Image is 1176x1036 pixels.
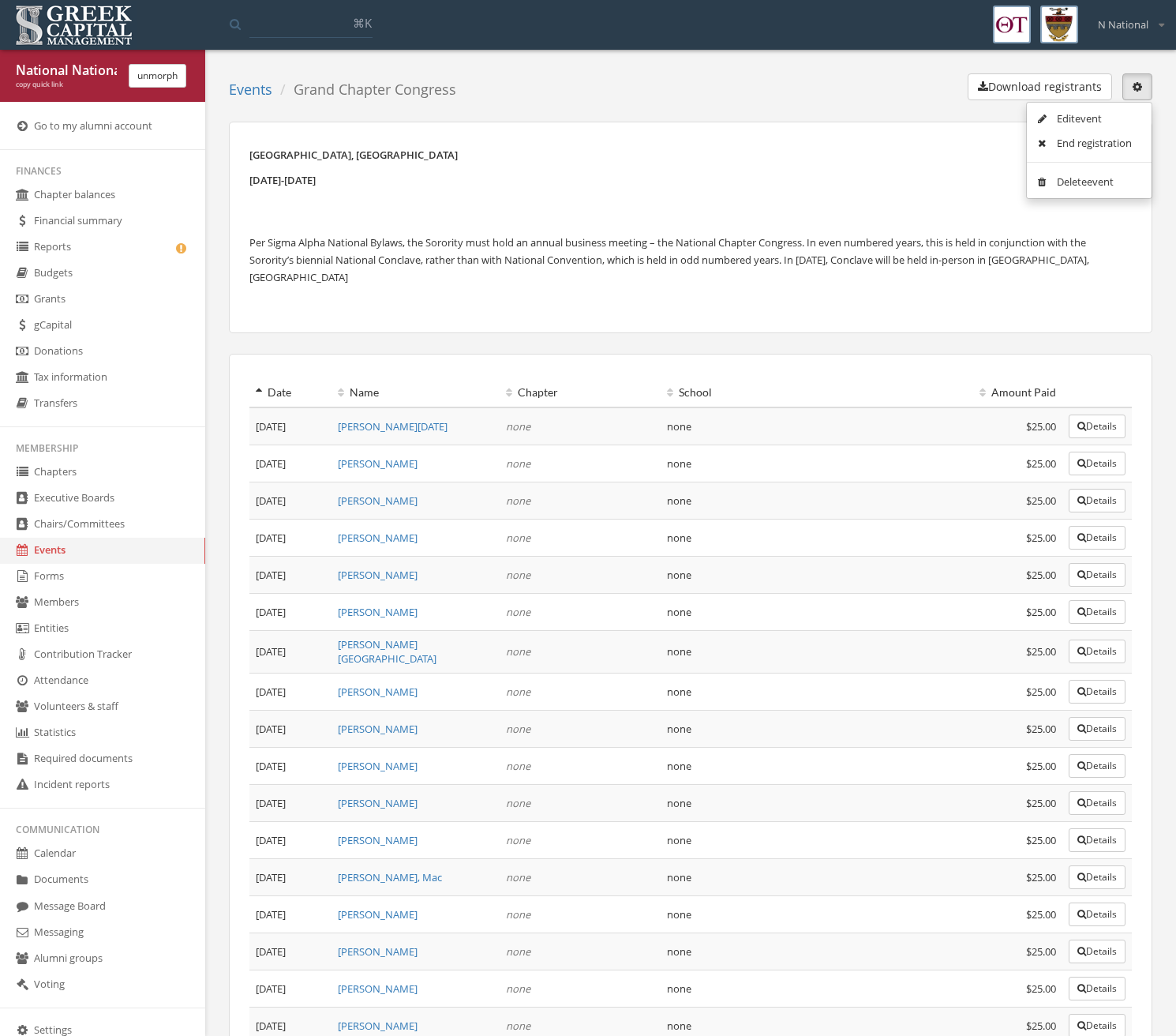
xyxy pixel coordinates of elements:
span: $25.00 [1026,722,1056,736]
span: $25.00 [1026,796,1056,810]
em: none [506,982,530,996]
td: [DATE] [249,407,331,445]
td: [DATE] [249,445,331,482]
a: [PERSON_NAME][DATE] [338,419,448,434]
strong: [GEOGRAPHIC_DATA], [GEOGRAPHIC_DATA] [249,148,458,162]
p: Per Sigma Alpha National Bylaws, the Sorority must hold an annual business meeting – the National... [249,234,1132,286]
td: none [661,970,936,1007]
li: Grand Chapter Congress [272,80,456,100]
button: Details [1069,828,1125,852]
td: none [661,482,936,519]
td: [DATE] [249,933,331,970]
td: [DATE] [249,895,331,933]
a: Delete event [1032,170,1146,194]
em: none [506,722,530,736]
td: none [661,858,936,895]
button: Details [1069,489,1125,512]
a: [PERSON_NAME] [338,605,418,619]
td: [DATE] [249,821,331,858]
span: $25.00 [1026,759,1056,773]
span: $25.00 [1026,944,1056,959]
em: none [506,796,530,810]
a: [PERSON_NAME], Mac [338,870,442,884]
button: Details [1069,680,1125,704]
span: $25.00 [1026,644,1056,659]
td: [DATE] [249,556,331,593]
span: $25.00 [1026,531,1056,545]
td: none [661,895,936,933]
td: none [661,630,936,673]
button: Details [1069,526,1125,550]
div: N National [1088,6,1164,32]
th: Date [249,378,331,407]
a: [PERSON_NAME] [338,907,418,922]
a: [PERSON_NAME] [338,531,418,545]
em: none [506,531,530,545]
td: [DATE] [249,858,331,895]
em: none [506,1019,530,1033]
em: none [506,456,530,471]
td: none [661,747,936,784]
span: $25.00 [1026,685,1056,699]
button: Details [1069,452,1125,475]
a: [PERSON_NAME] [338,494,418,508]
td: [DATE] [249,519,331,556]
a: [PERSON_NAME] [338,456,418,471]
a: [PERSON_NAME] [338,759,418,773]
em: none [506,494,530,508]
td: none [661,556,936,593]
td: [DATE] [249,970,331,1007]
button: Details [1069,600,1125,624]
a: [PERSON_NAME] [338,685,418,699]
span: $25.00 [1026,568,1056,582]
td: [DATE] [249,673,331,710]
td: [DATE] [249,784,331,821]
span: $25.00 [1026,833,1056,847]
td: none [661,933,936,970]
span: $25.00 [1026,419,1056,434]
th: School [661,378,936,407]
a: [PERSON_NAME] [338,982,418,996]
span: N National [1098,17,1148,32]
em: none [506,870,530,884]
td: none [661,407,936,445]
td: [DATE] [249,593,331,630]
em: none [506,944,530,959]
span: $25.00 [1026,494,1056,508]
button: Details [1069,640,1125,663]
button: Details [1069,791,1125,815]
td: none [661,519,936,556]
td: none [661,673,936,710]
span: ⌘K [353,15,372,31]
a: [PERSON_NAME][GEOGRAPHIC_DATA] [338,637,436,666]
span: $25.00 [1026,456,1056,471]
td: none [661,784,936,821]
button: Details [1069,717,1125,741]
em: none [506,685,530,699]
th: Amount Paid [936,378,1062,407]
a: [PERSON_NAME] [338,568,418,582]
a: [PERSON_NAME] [338,722,418,736]
button: Details [1069,754,1125,778]
td: [DATE] [249,630,331,673]
th: Name [331,378,500,407]
button: unmorph [129,64,186,88]
td: [DATE] [249,482,331,519]
span: $25.00 [1026,982,1056,996]
td: none [661,445,936,482]
div: National National [16,62,117,80]
em: none [506,605,530,619]
a: Events [229,80,272,99]
a: End registration [1032,131,1146,156]
a: [PERSON_NAME] [338,796,418,810]
a: [PERSON_NAME] [338,944,418,959]
em: none [506,833,530,847]
button: Details [1069,865,1125,889]
em: none [506,759,530,773]
td: none [661,821,936,858]
span: $25.00 [1026,1019,1056,1033]
em: none [506,907,530,922]
button: Details [1069,977,1125,1000]
a: [PERSON_NAME] [338,1019,418,1033]
em: none [506,644,530,659]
